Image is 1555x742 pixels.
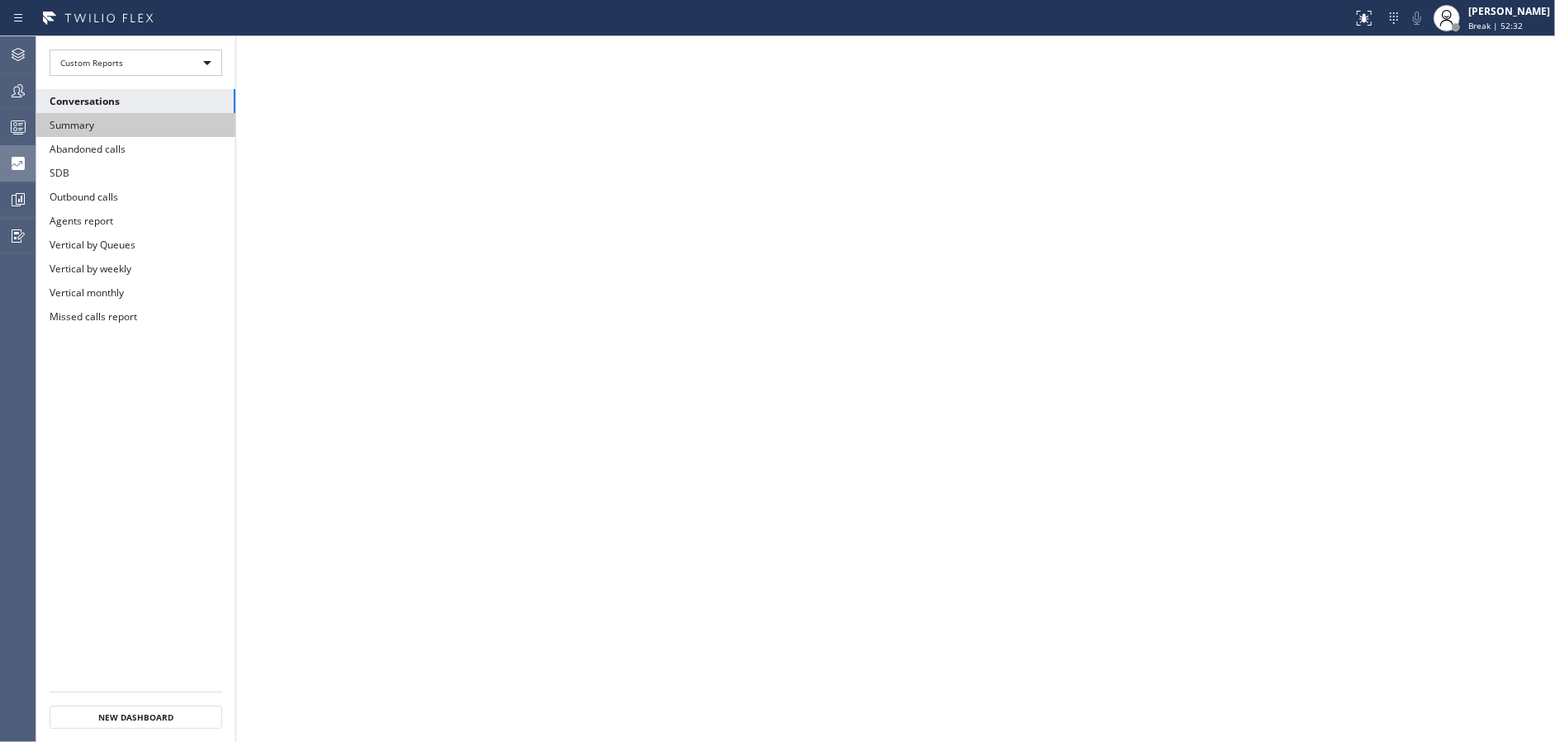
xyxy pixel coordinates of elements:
button: Summary [36,113,235,137]
button: Vertical by weekly [36,257,235,281]
div: Custom Reports [50,50,222,76]
button: Conversations [36,89,235,113]
button: Missed calls report [36,305,235,328]
button: Outbound calls [36,185,235,209]
div: [PERSON_NAME] [1468,4,1550,18]
button: Agents report [36,209,235,233]
button: New Dashboard [50,706,222,729]
iframe: dashboard_837215d16f84 [236,36,1555,742]
button: Vertical by Queues [36,233,235,257]
button: Mute [1406,7,1429,30]
button: Abandoned calls [36,137,235,161]
button: SDB [36,161,235,185]
span: Break | 52:32 [1468,20,1523,31]
button: Vertical monthly [36,281,235,305]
